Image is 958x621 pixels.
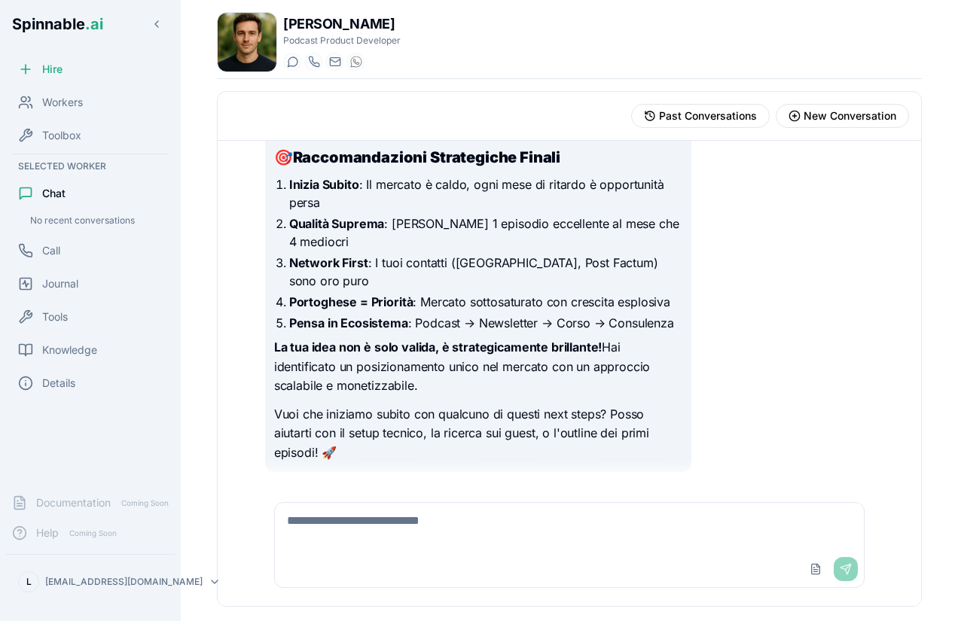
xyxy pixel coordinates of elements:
[283,53,301,71] button: Start a chat with Simon Ricci
[42,128,81,143] span: Toolbox
[36,495,111,510] span: Documentation
[289,255,368,270] strong: Network First
[804,108,896,123] span: New Conversation
[293,148,561,166] strong: Raccomandazioni Strategiche Finali
[289,216,385,231] strong: Qualità Suprema
[325,53,343,71] button: Send email to simon.ricci@getspinnable.ai
[42,243,60,258] span: Call
[42,342,97,358] span: Knowledge
[659,108,757,123] span: Past Conversations
[350,56,362,68] img: WhatsApp
[24,212,169,230] div: No recent conversations
[42,309,68,324] span: Tools
[6,157,175,175] div: Selected Worker
[631,104,770,128] button: View past conversations
[42,62,63,77] span: Hire
[776,104,909,128] button: Start new conversation
[117,496,173,510] span: Coming Soon
[42,186,66,201] span: Chat
[42,376,75,391] span: Details
[289,215,682,251] li: : [PERSON_NAME] 1 episodio eccellente al mese che 4 mediocri
[289,175,682,212] li: : Il mercato è caldo, ogni mese di ritardo è opportunità persa
[289,315,408,330] strong: Pensa in Ecosistema
[274,338,682,396] p: Hai identificato un posizionamento unico nel mercato con un approccio scalabile e monetizzabile.
[274,339,603,355] strong: La tua idea non è solo valida, è strategicamente brillante!
[304,53,322,71] button: Start a call with Simon Ricci
[85,15,103,33] span: .ai
[289,177,359,192] strong: Inizia Subito
[36,525,59,540] span: Help
[45,576,203,588] p: [EMAIL_ADDRESS][DOMAIN_NAME]
[42,276,78,291] span: Journal
[274,147,682,168] h2: 🎯
[218,13,276,72] img: Simon Ricci
[12,15,103,33] span: Spinnable
[346,53,365,71] button: WhatsApp
[283,14,401,35] h1: [PERSON_NAME]
[12,567,169,597] button: L[EMAIL_ADDRESS][DOMAIN_NAME]
[289,254,682,290] li: : I tuoi contatti ([GEOGRAPHIC_DATA], Post Factum) sono oro puro
[283,35,401,47] p: Podcast Product Developer
[65,526,121,540] span: Coming Soon
[289,294,413,309] strong: Portoghese = Priorità
[274,405,682,463] p: Vuoi che iniziamo subito con qualcuno di questi next steps? Posso aiutarti con il setup tecnico, ...
[42,95,83,110] span: Workers
[289,314,682,332] li: : Podcast → Newsletter → Corso → Consulenza
[26,576,32,588] span: L
[289,293,682,311] li: : Mercato sottosaturato con crescita esplosiva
